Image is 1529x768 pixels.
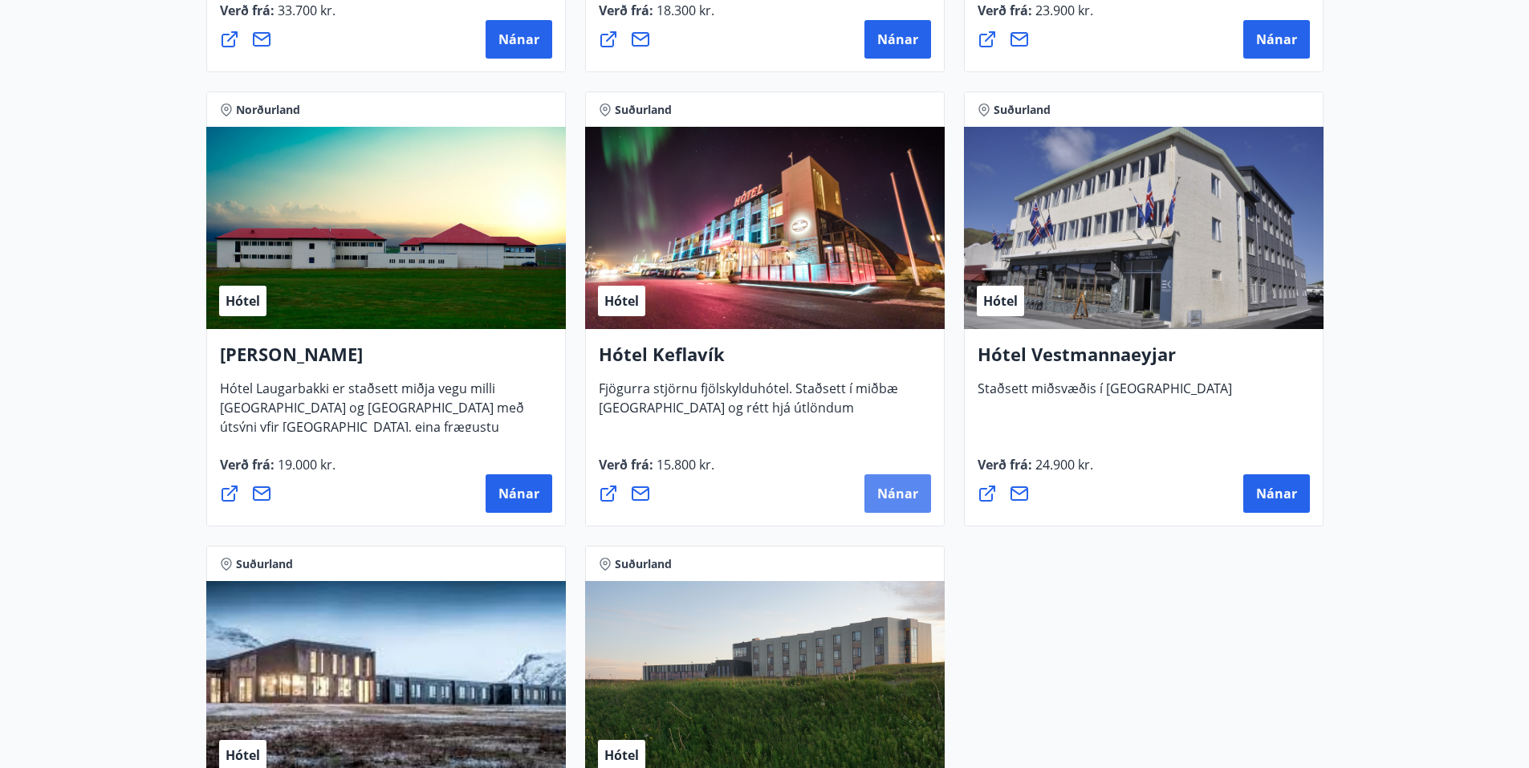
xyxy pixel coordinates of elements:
[486,474,552,513] button: Nánar
[599,380,898,429] span: Fjögurra stjörnu fjölskylduhótel. Staðsett í miðbæ [GEOGRAPHIC_DATA] og rétt hjá útlöndum
[220,380,524,468] span: Hótel Laugarbakki er staðsett miðja vegu milli [GEOGRAPHIC_DATA] og [GEOGRAPHIC_DATA] með útsýni ...
[1243,474,1310,513] button: Nánar
[599,456,714,486] span: Verð frá :
[1243,20,1310,59] button: Nánar
[604,292,639,310] span: Hótel
[599,2,714,32] span: Verð frá :
[978,456,1093,486] span: Verð frá :
[274,456,335,473] span: 19.000 kr.
[226,292,260,310] span: Hótel
[864,474,931,513] button: Nánar
[615,102,672,118] span: Suðurland
[1032,456,1093,473] span: 24.900 kr.
[983,292,1018,310] span: Hótel
[1256,485,1297,502] span: Nánar
[978,2,1093,32] span: Verð frá :
[486,20,552,59] button: Nánar
[498,485,539,502] span: Nánar
[653,456,714,473] span: 15.800 kr.
[226,746,260,764] span: Hótel
[978,342,1310,379] h4: Hótel Vestmannaeyjar
[604,746,639,764] span: Hótel
[498,30,539,48] span: Nánar
[236,102,300,118] span: Norðurland
[1256,30,1297,48] span: Nánar
[599,342,931,379] h4: Hótel Keflavík
[653,2,714,19] span: 18.300 kr.
[615,556,672,572] span: Suðurland
[236,556,293,572] span: Suðurland
[994,102,1051,118] span: Suðurland
[1032,2,1093,19] span: 23.900 kr.
[864,20,931,59] button: Nánar
[978,380,1232,410] span: Staðsett miðsvæðis í [GEOGRAPHIC_DATA]
[877,30,918,48] span: Nánar
[220,2,335,32] span: Verð frá :
[220,456,335,486] span: Verð frá :
[877,485,918,502] span: Nánar
[220,342,552,379] h4: [PERSON_NAME]
[274,2,335,19] span: 33.700 kr.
